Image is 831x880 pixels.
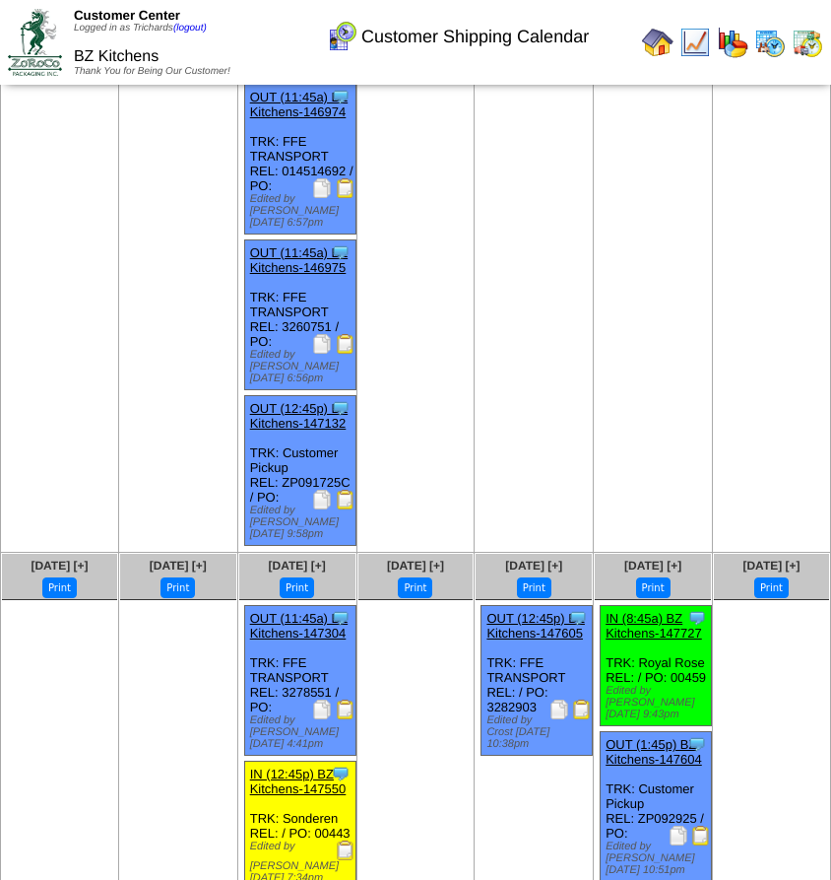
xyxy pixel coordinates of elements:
[312,490,332,509] img: Packing Slip
[250,90,348,119] a: OUT (11:45a) BZ Kitchens-146974
[669,826,688,846] img: Packing Slip
[331,398,351,418] img: Tooltip
[250,245,348,275] a: OUT (11:45a) BZ Kitchens-146975
[792,27,823,58] img: calendarinout.gif
[312,178,332,198] img: Packing Slip
[8,9,62,75] img: ZoRoCo_Logo(Green%26Foil)%20jpg.webp
[742,559,799,573] a: [DATE] [+]
[326,21,357,52] img: calendarcustomer.gif
[572,700,592,719] img: Bill of Lading
[717,27,748,58] img: graph.gif
[269,559,326,573] a: [DATE] [+]
[244,85,355,235] div: TRK: FFE TRANSPORT REL: 014514692 / PO:
[387,559,444,573] a: [DATE] [+]
[336,490,355,509] img: Bill of Lading
[31,559,88,573] a: [DATE] [+]
[517,577,551,598] button: Print
[250,505,355,540] div: Edited by [PERSON_NAME] [DATE] 9:58pm
[42,577,77,598] button: Print
[336,841,355,860] img: Receiving Document
[624,559,681,573] a: [DATE] [+]
[568,608,588,628] img: Tooltip
[331,87,351,106] img: Tooltip
[549,700,569,719] img: Packing Slip
[481,606,593,756] div: TRK: FFE TRANSPORT REL: / PO: 3282903
[250,349,355,384] div: Edited by [PERSON_NAME] [DATE] 6:56pm
[312,334,332,354] img: Packing Slip
[691,826,711,846] img: Bill of Lading
[74,66,230,77] span: Thank You for Being Our Customer!
[336,700,355,719] img: Bill of Lading
[687,608,707,628] img: Tooltip
[250,193,355,229] div: Edited by [PERSON_NAME] [DATE] 6:57pm
[754,27,786,58] img: calendarprod.gif
[160,577,195,598] button: Print
[361,27,589,47] span: Customer Shipping Calendar
[336,178,355,198] img: Bill of Lading
[250,611,348,641] a: OUT (11:45a) BZ Kitchens-147304
[336,334,355,354] img: Bill of Lading
[244,606,355,756] div: TRK: FFE TRANSPORT REL: 3278551 / PO:
[74,8,180,23] span: Customer Center
[331,764,351,783] img: Tooltip
[173,23,207,34] a: (logout)
[244,396,355,546] div: TRK: Customer Pickup REL: ZP091725C / PO:
[486,714,592,750] div: Edited by Crost [DATE] 10:38pm
[601,606,712,726] div: TRK: Royal Rose REL: / PO: 00459
[606,841,711,876] div: Edited by [PERSON_NAME] [DATE] 10:51pm
[280,577,314,598] button: Print
[687,734,707,754] img: Tooltip
[398,577,432,598] button: Print
[331,608,351,628] img: Tooltip
[244,240,355,390] div: TRK: FFE TRANSPORT REL: 3260751 / PO:
[606,685,711,720] div: Edited by [PERSON_NAME] [DATE] 9:43pm
[331,242,351,262] img: Tooltip
[679,27,711,58] img: line_graph.gif
[74,23,207,34] span: Logged in as Trichards
[606,611,702,641] a: IN (8:45a) BZ Kitchens-147727
[312,700,332,719] img: Packing Slip
[250,401,348,431] a: OUT (12:45p) BZ Kitchens-147132
[250,767,347,796] a: IN (12:45p) BZ Kitchens-147550
[606,737,702,767] a: OUT (1:45p) BZ Kitchens-147604
[250,714,355,750] div: Edited by [PERSON_NAME] [DATE] 4:41pm
[505,559,562,573] a: [DATE] [+]
[754,577,789,598] button: Print
[150,559,207,573] a: [DATE] [+]
[74,48,159,65] span: BZ Kitchens
[486,611,584,641] a: OUT (12:45p) BZ Kitchens-147605
[636,577,671,598] button: Print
